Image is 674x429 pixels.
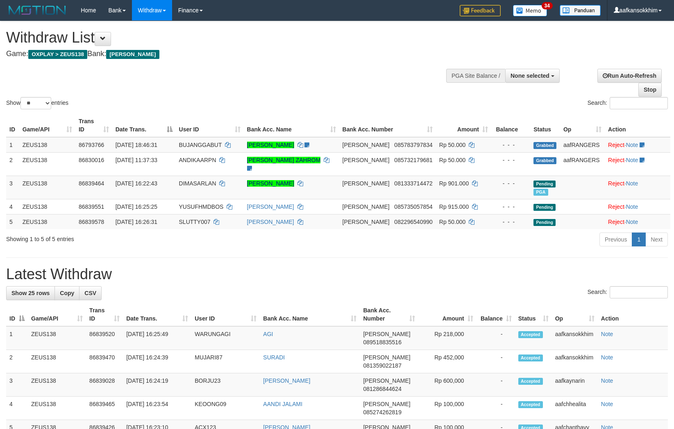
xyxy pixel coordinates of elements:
[116,219,157,225] span: [DATE] 16:26:31
[343,142,390,148] span: [PERSON_NAME]
[28,373,86,397] td: ZEUS138
[343,180,390,187] span: [PERSON_NAME]
[360,303,418,326] th: Bank Acc. Number: activate to sort column ascending
[6,97,68,109] label: Show entries
[418,326,477,350] td: Rp 218,000
[6,373,28,397] td: 3
[19,152,75,176] td: ZEUS138
[191,303,260,326] th: User ID: activate to sort column ascending
[263,401,302,407] a: AANDI JALAMI
[6,350,28,373] td: 2
[79,219,104,225] span: 86839578
[86,350,123,373] td: 86839470
[608,180,624,187] a: Reject
[439,180,469,187] span: Rp 901.000
[598,303,668,326] th: Action
[394,203,432,210] span: Copy 085735057854 to clipboard
[247,180,294,187] a: [PERSON_NAME]
[28,397,86,420] td: ZEUS138
[6,214,19,229] td: 5
[363,409,401,415] span: Copy 085274262819 to clipboard
[552,350,598,373] td: aafkansokkhim
[495,218,527,226] div: - - -
[533,157,556,164] span: Grabbed
[6,199,19,214] td: 4
[363,362,401,369] span: Copy 081359022187 to clipboard
[79,286,102,300] a: CSV
[394,142,432,148] span: Copy 085783797834 to clipboard
[86,397,123,420] td: 86839465
[19,214,75,229] td: ZEUS138
[6,232,275,243] div: Showing 1 to 5 of 5 entries
[436,114,491,137] th: Amount: activate to sort column ascending
[418,303,477,326] th: Amount: activate to sort column ascending
[495,179,527,187] div: - - -
[179,203,224,210] span: YUSUFHMDBOS
[84,290,96,296] span: CSV
[363,377,410,384] span: [PERSON_NAME]
[244,114,339,137] th: Bank Acc. Name: activate to sort column ascending
[394,157,432,163] span: Copy 085732179681 to clipboard
[106,50,159,59] span: [PERSON_NAME]
[477,350,515,373] td: -
[263,377,310,384] a: [PERSON_NAME]
[179,180,216,187] span: DIMASARLAN
[176,114,244,137] th: User ID: activate to sort column ascending
[477,326,515,350] td: -
[518,354,543,361] span: Accepted
[191,350,260,373] td: MUJARI87
[339,114,436,137] th: Bank Acc. Number: activate to sort column ascending
[552,303,598,326] th: Op: activate to sort column ascending
[54,286,79,300] a: Copy
[418,350,477,373] td: Rp 452,000
[191,326,260,350] td: WARUNGAGI
[530,114,560,137] th: Status
[263,331,273,337] a: AGI
[6,303,28,326] th: ID: activate to sort column descending
[460,5,501,16] img: Feedback.jpg
[605,137,670,153] td: ·
[116,203,157,210] span: [DATE] 16:25:25
[179,157,216,163] span: ANDIKAARPN
[601,377,613,384] a: Note
[626,219,638,225] a: Note
[533,189,548,196] span: Marked by aafRornrotha
[560,152,605,176] td: aafRANGERS
[60,290,74,296] span: Copy
[112,114,176,137] th: Date Trans.: activate to sort column descending
[495,203,527,211] div: - - -
[247,203,294,210] a: [PERSON_NAME]
[116,142,157,148] span: [DATE] 18:46:31
[394,180,432,187] span: Copy 081333714472 to clipboard
[6,114,19,137] th: ID
[123,350,191,373] td: [DATE] 16:24:39
[6,152,19,176] td: 2
[477,397,515,420] td: -
[495,141,527,149] div: - - -
[123,397,191,420] td: [DATE] 16:23:54
[28,303,86,326] th: Game/API: activate to sort column ascending
[552,326,598,350] td: aafkansokkhim
[123,326,191,350] td: [DATE] 16:25:49
[179,142,222,148] span: BUJANGGABUT
[513,5,547,16] img: Button%20Memo.svg
[6,176,19,199] td: 3
[608,142,624,148] a: Reject
[605,199,670,214] td: ·
[518,401,543,408] span: Accepted
[610,286,668,298] input: Search:
[601,354,613,361] a: Note
[601,401,613,407] a: Note
[533,204,556,211] span: Pending
[123,373,191,397] td: [DATE] 16:24:19
[6,29,441,46] h1: Withdraw List
[123,303,191,326] th: Date Trans.: activate to sort column ascending
[6,137,19,153] td: 1
[599,233,632,246] a: Previous
[247,219,294,225] a: [PERSON_NAME]
[511,72,549,79] span: None selected
[343,157,390,163] span: [PERSON_NAME]
[588,286,668,298] label: Search:
[439,142,466,148] span: Rp 50.000
[28,50,87,59] span: OXPLAY > ZEUS138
